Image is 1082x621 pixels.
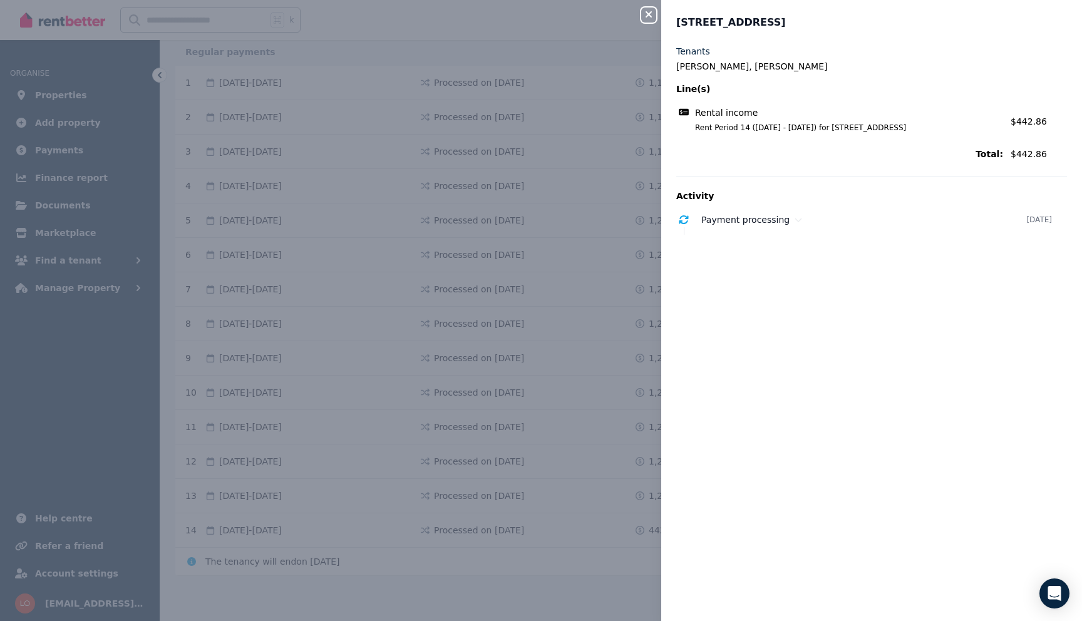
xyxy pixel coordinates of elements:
legend: [PERSON_NAME], [PERSON_NAME] [676,60,1067,73]
span: Line(s) [676,83,1003,95]
label: Tenants [676,45,710,58]
span: Rental income [695,106,758,119]
span: [STREET_ADDRESS] [676,15,786,30]
span: Rent Period 14 ([DATE] - [DATE]) for [STREET_ADDRESS] [680,123,1003,133]
p: Activity [676,190,1067,202]
span: $442.86 [1011,116,1047,126]
span: Total: [676,148,1003,160]
span: Payment processing [701,215,790,225]
time: [DATE] [1026,215,1052,225]
span: $442.86 [1011,148,1067,160]
div: Open Intercom Messenger [1039,578,1069,608]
